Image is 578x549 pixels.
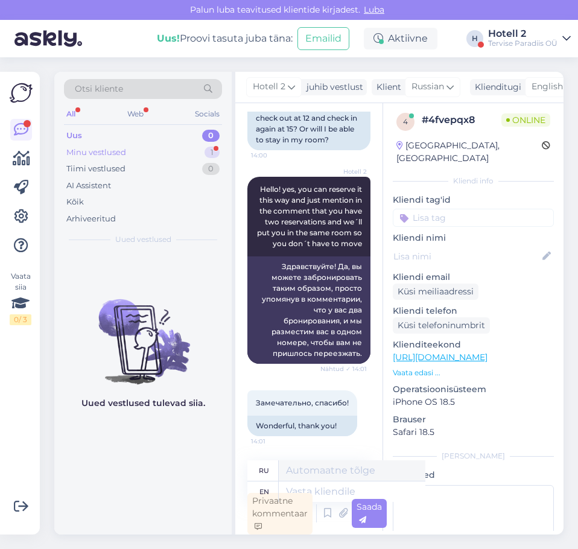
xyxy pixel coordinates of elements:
[393,426,554,439] p: Safari 18.5
[364,28,437,49] div: Aktiivne
[66,147,126,159] div: Minu vestlused
[393,305,554,317] p: Kliendi telefon
[247,416,357,436] div: Wonderful, thank you!
[393,250,540,263] input: Lisa nimi
[393,469,554,481] p: Märkmed
[75,83,123,95] span: Otsi kliente
[10,81,33,104] img: Askly Logo
[422,113,501,127] div: # 4fvepqx8
[10,314,31,325] div: 0 / 3
[251,437,296,446] span: 14:01
[396,139,542,165] div: [GEOGRAPHIC_DATA], [GEOGRAPHIC_DATA]
[322,167,367,176] span: Hotell 2
[411,80,444,94] span: Russian
[115,234,171,245] span: Uued vestlused
[66,180,111,192] div: AI Assistent
[253,80,285,94] span: Hotell 2
[357,501,382,525] span: Saada
[393,271,554,284] p: Kliendi email
[297,27,349,50] button: Emailid
[66,130,82,142] div: Uus
[202,130,220,142] div: 0
[393,338,554,351] p: Klienditeekond
[393,413,554,426] p: Brauser
[393,451,554,462] div: [PERSON_NAME]
[393,209,554,227] input: Lisa tag
[488,29,571,48] a: Hotell 2Tervise Paradiis OÜ
[54,278,232,386] img: No chats
[247,493,313,535] div: Privaatne kommentaar
[259,481,269,502] div: en
[66,163,125,175] div: Tiimi vestlused
[247,256,370,364] div: Здравствуйте! Да, вы можете забронировать таким образом, просто упомянув в комментарии, что у вас...
[393,352,487,363] a: [URL][DOMAIN_NAME]
[488,39,557,48] div: Tervise Paradiis OÜ
[257,185,364,248] span: Hello! yes, you can reserve it this way and just mention in the comment that you have two reserva...
[403,117,408,126] span: 4
[251,151,296,160] span: 14:00
[393,317,490,334] div: Küsi telefoninumbrit
[501,113,550,127] span: Online
[532,80,563,94] span: English
[66,196,84,208] div: Kõik
[125,106,146,122] div: Web
[393,284,478,300] div: Küsi meiliaadressi
[393,396,554,408] p: iPhone OS 18.5
[66,213,116,225] div: Arhiveeritud
[202,163,220,175] div: 0
[64,106,78,122] div: All
[393,176,554,186] div: Kliendi info
[259,460,269,481] div: ru
[81,397,205,410] p: Uued vestlused tulevad siia.
[157,31,293,46] div: Proovi tasuta juba täna:
[360,4,388,15] span: Luba
[393,194,554,206] p: Kliendi tag'id
[372,81,401,94] div: Klient
[302,81,363,94] div: juhib vestlust
[488,29,557,39] div: Hotell 2
[393,367,554,378] p: Vaata edasi ...
[10,271,31,325] div: Vaata siia
[205,147,220,159] div: 1
[393,232,554,244] p: Kliendi nimi
[466,30,483,47] div: H
[192,106,222,122] div: Socials
[256,398,349,407] span: Замечательно, спасибо!
[393,383,554,396] p: Operatsioonisüsteem
[157,33,180,44] b: Uus!
[470,81,521,94] div: Klienditugi
[320,364,367,373] span: Nähtud ✓ 14:01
